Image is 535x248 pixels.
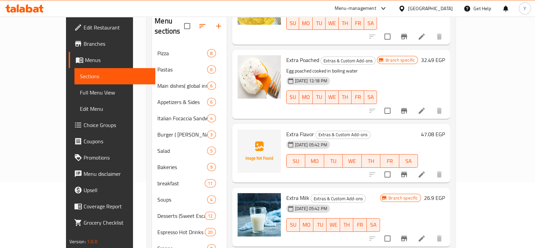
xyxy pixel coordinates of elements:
button: delete [431,230,447,247]
span: Extra Flavor [286,129,314,139]
span: TU [316,220,324,230]
span: Sections [80,72,150,80]
button: delete [431,103,447,119]
span: Select to update [380,167,395,182]
span: WE [329,220,337,230]
button: TH [362,154,381,168]
img: Extra Flavor [238,129,281,173]
span: MO [303,220,311,230]
span: Select to update [380,29,395,44]
button: WE [326,90,339,104]
img: Extra Milk [238,193,281,236]
div: breakfast11 [152,175,226,191]
span: SU [289,92,297,102]
button: SU [286,154,305,168]
span: Version: [69,237,86,246]
a: Upsell [69,182,155,198]
a: Full Menu View [74,84,155,101]
span: Edit Menu [80,105,150,113]
span: Menu disclaimer [84,170,150,178]
span: 6 [207,83,215,89]
a: Edit menu item [418,234,426,243]
div: Pizza8 [152,45,226,61]
span: SU [289,18,297,28]
div: Desserts (Sweet Escape)12 [152,208,226,224]
button: MO [299,90,313,104]
div: Extras & Custom Add-ons [311,194,366,203]
button: MO [300,218,313,232]
span: Bakeries [157,163,207,171]
button: Branch-specific-item [396,28,412,45]
span: [DATE] 05:42 PM [292,205,330,212]
div: items [207,195,216,204]
div: Menu-management [335,4,376,13]
span: FR [383,156,397,166]
span: breakfast [157,179,205,187]
span: Select to update [380,231,395,246]
div: Appetizers & Sides6 [152,94,226,110]
span: Extras & Custom Add-ons [316,131,370,139]
button: Branch-specific-item [396,103,412,119]
div: Salad [157,147,207,155]
span: TU [315,18,323,28]
span: Choice Groups [84,121,150,129]
button: TU [313,16,326,30]
span: [DATE] 12:18 PM [292,78,330,84]
span: [DATE] 05:42 PM [292,142,330,148]
span: TH [364,156,378,166]
span: Desserts (Sweet Escape) [157,212,205,220]
span: SA [367,92,374,102]
button: TH [340,218,353,232]
div: items [207,114,216,122]
span: TH [343,220,351,230]
div: items [205,179,216,187]
span: 6 [207,99,215,105]
a: Edit Restaurant [69,19,155,36]
button: TH [339,90,352,104]
button: SA [364,90,377,104]
a: Menu disclaimer [69,166,155,182]
button: SA [399,154,418,168]
div: Soups4 [152,191,226,208]
span: WE [328,18,336,28]
button: FR [353,218,366,232]
div: Burger ( [PERSON_NAME] deluxe)3 [152,126,226,143]
div: items [207,130,216,139]
a: Grocery Checklist [69,214,155,231]
span: Pastas [157,65,207,74]
span: MO [302,92,310,102]
div: Extras & Custom Add-ons [315,131,371,139]
a: Edit menu item [418,33,426,41]
button: WE [326,16,339,30]
span: Extra Poached [286,55,319,65]
div: Main dishes( global inspiration)6 [152,78,226,94]
span: Extras & Custom Add-ons [321,57,375,65]
span: Soups [157,195,207,204]
button: FR [380,154,399,168]
span: 4 [207,115,215,122]
span: Extras & Custom Add-ons [311,195,365,203]
button: delete [431,166,447,183]
button: SU [286,218,300,232]
div: Pizza [157,49,207,57]
p: Egg poached cooked in boiling water [286,67,377,75]
a: Branches [69,36,155,52]
span: 20 [205,229,215,235]
span: Coupons [84,137,150,145]
span: Branch specific [383,57,418,63]
a: Menus [69,52,155,68]
button: SA [364,16,377,30]
span: Espresso Hot Drinks [157,228,205,236]
span: 4 [207,197,215,203]
span: Branches [84,40,150,48]
button: Add section [210,18,227,34]
span: Menus [85,56,150,64]
a: Sections [74,68,155,84]
span: Edit Restaurant [84,23,150,32]
div: Burger ( cluck deluxe) [157,130,207,139]
span: FR [354,92,362,102]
